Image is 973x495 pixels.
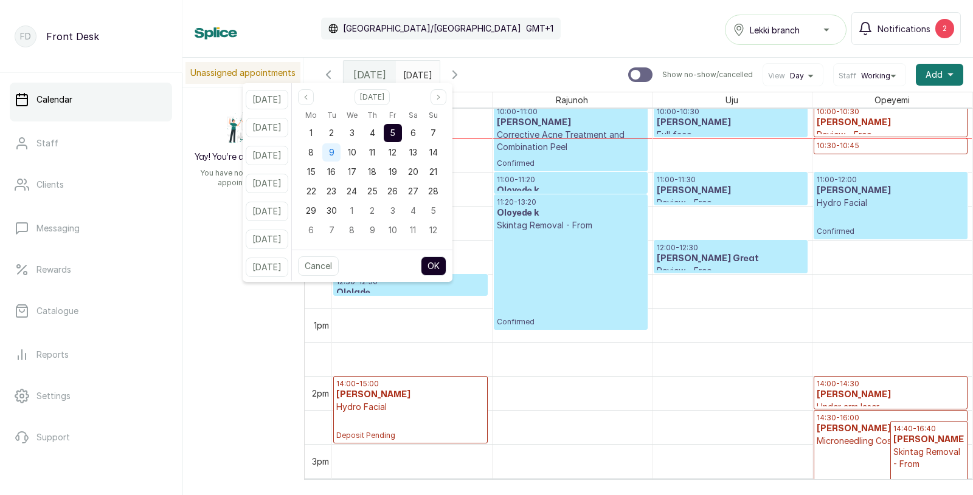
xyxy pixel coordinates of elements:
div: 02 Oct 2025 [362,201,383,220]
span: Tu [327,108,336,123]
a: Rewards [10,253,172,287]
p: Hydro Facial [817,197,965,209]
p: Review - Free [657,265,805,277]
span: Notifications [878,22,930,35]
p: 10:30 - 10:45 [817,141,965,151]
h3: Oloyede k [497,207,645,219]
div: 14 Sep 2025 [423,143,443,162]
div: 05 Sep 2025 [383,123,403,143]
span: Sa [409,108,418,123]
span: 30 [327,205,337,216]
div: 09 Oct 2025 [362,220,383,240]
div: Friday [383,108,403,123]
p: Clients [36,179,64,191]
span: 4 [410,205,416,216]
span: 12 [389,147,396,157]
div: Tuesday [322,108,342,123]
span: 7 [329,225,334,235]
span: 1 [310,128,313,138]
div: 03 Sep 2025 [342,123,362,143]
div: 04 Sep 2025 [362,123,383,143]
span: 5 [431,205,436,216]
p: 10:00 - 10:30 [657,107,805,117]
div: 21 Sep 2025 [423,162,443,182]
a: Support [10,420,172,454]
div: 24 Sep 2025 [342,182,362,201]
span: 14 [429,147,438,157]
p: Support [36,431,70,443]
span: 10 [348,147,356,157]
span: 23 [327,186,336,196]
div: 10 Sep 2025 [342,143,362,162]
span: Th [367,108,377,123]
h3: [PERSON_NAME] [817,151,965,163]
span: Rajunoh [553,92,590,108]
h3: [PERSON_NAME] [893,434,964,446]
div: 25 Sep 2025 [362,182,383,201]
span: 27 [408,186,418,196]
button: Previous month [298,89,314,105]
div: 01 Oct 2025 [342,201,362,220]
span: 28 [428,186,438,196]
span: Uju [723,92,741,108]
p: 14:40 - 16:40 [893,424,964,434]
p: 10:00 - 11:00 [497,107,645,117]
span: 21 [429,166,437,177]
span: 3 [390,205,395,216]
button: Cancel [298,256,339,276]
div: 26 Sep 2025 [383,182,403,201]
div: Wednesday [342,108,362,123]
span: 12 [429,225,437,235]
h3: [PERSON_NAME] [817,185,965,197]
h3: [PERSON_NAME] [657,185,805,197]
div: 05 Oct 2025 [423,201,443,220]
p: Unassigned appointments [185,62,300,84]
span: 8 [308,147,314,157]
span: 2 [370,205,375,216]
div: 1pm [311,319,331,332]
span: 29 [306,205,316,216]
p: 14:00 - 15:00 [336,379,485,389]
span: 26 [387,186,398,196]
div: 11 Oct 2025 [403,220,423,240]
div: 29 Sep 2025 [301,201,321,220]
a: Reports [10,338,172,372]
p: Settings [36,390,71,402]
p: 11:00 - 12:00 [817,175,965,185]
p: Microneedling Cosglow peel [817,435,965,447]
div: 12 Oct 2025 [423,220,443,240]
p: Corrective Acne Treatment and Combination Peel [497,129,645,153]
div: 08 Oct 2025 [342,220,362,240]
h3: [PERSON_NAME] [817,117,965,129]
h3: [PERSON_NAME] [817,389,965,401]
span: 11 [410,225,416,235]
p: 12:00 - 12:30 [657,243,805,253]
span: Opeyemi [872,92,912,108]
span: 15 [307,166,316,177]
p: 11:20 - 13:20 [497,197,645,207]
p: FD [20,30,31,43]
p: Calendar [36,94,72,106]
span: 6 [308,225,314,235]
span: Confirmed [497,159,645,168]
span: Confirmed [817,227,965,236]
p: 11:00 - 11:20 [497,175,645,185]
button: ViewDay [768,71,818,81]
p: GMT+1 [526,22,553,35]
div: Monday [301,108,321,123]
span: Confirmed [497,317,645,327]
p: 14:30 - 16:00 [817,413,965,423]
span: 1 [350,205,353,216]
div: 09 Sep 2025 [322,143,342,162]
span: 13 [409,147,417,157]
span: Su [429,108,438,123]
h3: [PERSON_NAME] [497,117,645,129]
p: Reports [36,349,69,361]
div: 18 Sep 2025 [362,162,383,182]
span: View [768,71,785,81]
span: Working [861,71,890,81]
span: 25 [367,186,378,196]
div: 02 Sep 2025 [322,123,342,143]
span: 10 [389,225,397,235]
button: [DATE] [246,146,288,165]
